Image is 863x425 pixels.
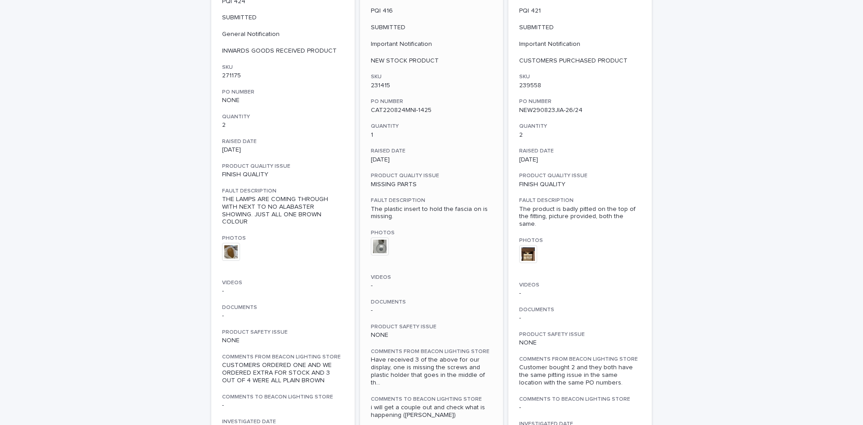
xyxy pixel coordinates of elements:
h3: SKU [222,64,344,71]
h3: PRODUCT QUALITY ISSUE [519,172,641,179]
h3: SKU [519,73,641,81]
h3: FAULT DESCRIPTION [519,197,641,204]
h3: QUANTITY [222,113,344,121]
h3: PRODUCT QUALITY ISSUE [222,163,344,170]
h3: DOCUMENTS [371,299,493,306]
p: General Notification [222,31,344,38]
p: FINISH QUALITY [519,181,641,188]
p: MISSING PARTS [371,181,493,188]
h3: PHOTOS [371,229,493,237]
h3: PO NUMBER [519,98,641,105]
span: The product is badly pitted on the top of the fitting, picture provided, both the same. [519,206,637,228]
span: - [519,404,521,411]
h3: PO NUMBER [371,98,493,105]
h3: PHOTOS [222,235,344,242]
h3: RAISED DATE [371,148,493,155]
h3: VIDEOS [371,274,493,281]
h3: VIDEOS [519,282,641,289]
h3: QUANTITY [371,123,493,130]
p: [DATE] [222,146,344,154]
h3: QUANTITY [519,123,641,130]
p: INWARDS GOODS RECEIVED PRODUCT [222,47,344,55]
h3: COMMENTS TO BEACON LIGHTING STORE [519,396,641,403]
span: The plastic insert to hold the fascia on is missing. [371,206,489,220]
span: i will get a couple out and check what is happening ([PERSON_NAME]) [371,404,487,418]
p: 231415 [371,82,493,89]
h3: RAISED DATE [519,148,641,155]
p: NONE [222,97,344,104]
h3: PRODUCT SAFETY ISSUE [371,323,493,331]
h3: COMMENTS TO BEACON LIGHTING STORE [371,396,493,403]
p: 1 [371,131,493,139]
p: CAT220824MNI-1425 [371,107,493,114]
span: Have received 3 of the above for our display, one is missing the screws and plastic holder that g... [371,356,493,386]
h3: COMMENTS FROM BEACON LIGHTING STORE [222,353,344,361]
p: SUBMITTED [222,14,344,22]
p: - [222,287,344,295]
p: PQI 416 [371,7,493,15]
span: THE LAMPS ARE COMING THROUGH WITH NEXT TO NO ALABASTER SHOWING. JUST ALL ONE BROWN COLOUR [222,196,330,225]
h3: PRODUCT QUALITY ISSUE [371,172,493,179]
p: - [519,290,641,297]
h3: FAULT DESCRIPTION [371,197,493,204]
p: SUBMITTED [371,24,493,31]
p: 239558 [519,82,641,89]
p: Important Notification [519,40,641,48]
span: - [222,402,224,408]
p: - [519,314,641,322]
p: NONE [371,331,493,339]
h3: FAULT DESCRIPTION [222,188,344,195]
p: - [371,307,493,314]
h3: COMMENTS TO BEACON LIGHTING STORE [222,394,344,401]
h3: COMMENTS FROM BEACON LIGHTING STORE [371,348,493,355]
p: 2 [519,131,641,139]
h3: SKU [371,73,493,81]
h3: COMMENTS FROM BEACON LIGHTING STORE [519,356,641,363]
p: FINISH QUALITY [222,171,344,179]
p: CUSTOMERS PURCHASED PRODUCT [519,57,641,65]
h3: PRODUCT SAFETY ISSUE [222,329,344,336]
h3: RAISED DATE [222,138,344,145]
h3: DOCUMENTS [519,306,641,313]
span: Customer bought 2 and they both have the same pitting issue in the same location with the same PO... [519,364,635,386]
p: Important Notification [371,40,493,48]
p: [DATE] [519,156,641,164]
span: CUSTOMERS ORDERED ONE AND WE ORDERED EXTRA FOR STOCK AND 3 OUT OF 4 WERE ALL PLAIN BROWN [222,362,334,384]
p: NEW290823JIA-26/24 [519,107,641,114]
p: 2 [222,121,344,129]
p: [DATE] [371,156,493,164]
p: - [371,282,493,290]
p: NEW STOCK PRODUCT [371,57,493,65]
p: SUBMITTED [519,24,641,31]
h3: PO NUMBER [222,89,344,96]
h3: PHOTOS [519,237,641,244]
p: 271175 [222,72,344,80]
p: NONE [519,339,641,347]
h3: VIDEOS [222,279,344,286]
h3: DOCUMENTS [222,304,344,311]
p: - [222,312,344,320]
p: PQI 421 [519,7,641,15]
p: NONE [222,337,344,344]
h3: PRODUCT SAFETY ISSUE [519,331,641,338]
